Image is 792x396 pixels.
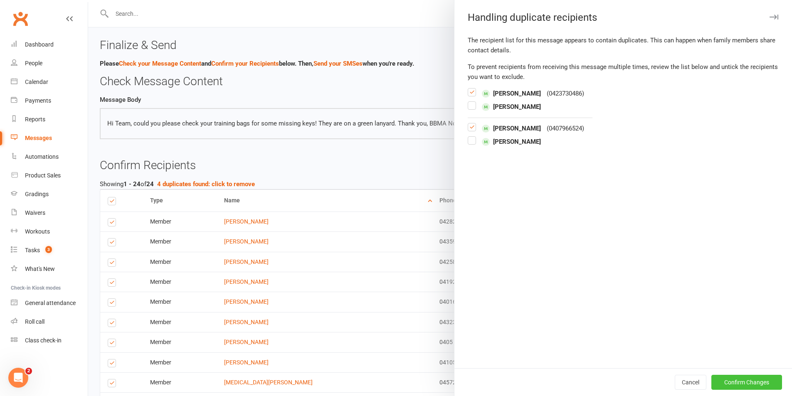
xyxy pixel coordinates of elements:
[25,135,52,141] div: Messages
[11,129,88,148] a: Messages
[468,62,779,82] div: To prevent recipients from receiving this message multiple times, review the list below and untic...
[25,172,61,179] div: Product Sales
[711,375,782,390] button: Confirm Changes
[25,41,54,48] div: Dashboard
[25,97,51,104] div: Payments
[45,246,52,253] span: 3
[25,79,48,85] div: Calendar
[482,137,541,147] span: [PERSON_NAME]
[25,247,40,253] div: Tasks
[547,123,584,133] div: ( 0407966524 )
[25,153,59,160] div: Automations
[25,60,42,66] div: People
[675,375,706,390] button: Cancel
[11,222,88,241] a: Workouts
[468,35,779,55] div: The recipient list for this message appears to contain duplicates. This can happen when family me...
[11,35,88,54] a: Dashboard
[25,337,62,344] div: Class check-in
[25,318,44,325] div: Roll call
[11,241,88,260] a: Tasks 3
[11,54,88,73] a: People
[482,89,541,98] span: [PERSON_NAME]
[547,89,584,98] div: ( 0423730486 )
[25,368,32,374] span: 2
[11,148,88,166] a: Automations
[11,91,88,110] a: Payments
[454,12,792,23] div: Handling duplicate recipients
[11,204,88,222] a: Waivers
[482,123,541,133] span: [PERSON_NAME]
[11,185,88,204] a: Gradings
[11,260,88,278] a: What's New
[11,294,88,312] a: General attendance kiosk mode
[482,102,541,112] span: [PERSON_NAME]
[11,312,88,331] a: Roll call
[11,73,88,91] a: Calendar
[11,166,88,185] a: Product Sales
[8,368,28,388] iframe: Intercom live chat
[25,191,49,197] div: Gradings
[25,266,55,272] div: What's New
[11,331,88,350] a: Class kiosk mode
[25,209,45,216] div: Waivers
[10,8,31,29] a: Clubworx
[11,110,88,129] a: Reports
[25,300,76,306] div: General attendance
[25,228,50,235] div: Workouts
[25,116,45,123] div: Reports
